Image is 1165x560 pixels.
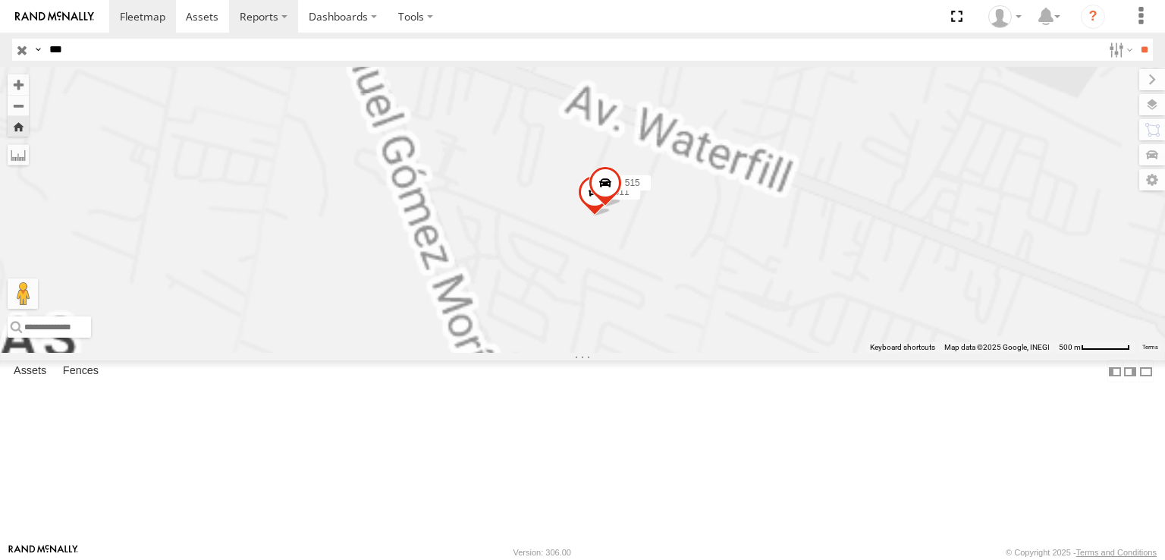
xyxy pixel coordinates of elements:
label: Dock Summary Table to the Right [1123,360,1138,382]
button: Zoom out [8,95,29,116]
i: ? [1081,5,1105,29]
span: 515 [625,177,640,187]
button: Map Scale: 500 m per 61 pixels [1054,342,1135,353]
label: Assets [6,361,54,382]
div: Version: 306.00 [513,548,571,557]
img: rand-logo.svg [15,11,94,22]
div: © Copyright 2025 - [1006,548,1157,557]
label: Map Settings [1139,169,1165,190]
span: 500 m [1059,343,1081,351]
button: Zoom in [8,74,29,95]
button: Drag Pegman onto the map to open Street View [8,278,38,309]
button: Zoom Home [8,116,29,137]
a: Terms and Conditions [1076,548,1157,557]
a: Terms (opens in new tab) [1142,344,1158,350]
label: Search Query [32,39,44,61]
label: Hide Summary Table [1138,360,1154,382]
label: Search Filter Options [1103,39,1135,61]
span: Map data ©2025 Google, INEGI [944,343,1050,351]
button: Keyboard shortcuts [870,342,935,353]
label: Fences [55,361,106,382]
label: Measure [8,144,29,165]
div: foxconn f [983,5,1027,28]
a: Visit our Website [8,545,78,560]
span: 311 [614,187,630,197]
label: Dock Summary Table to the Left [1107,360,1123,382]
